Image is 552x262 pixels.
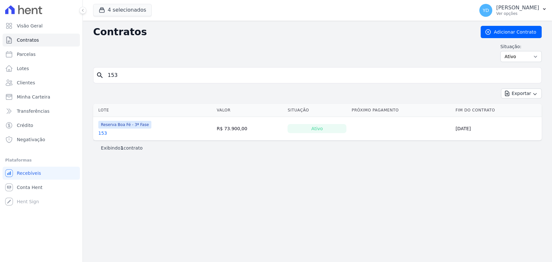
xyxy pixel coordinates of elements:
[98,130,107,136] a: 153
[17,65,29,72] span: Lotes
[3,48,80,61] a: Parcelas
[3,133,80,146] a: Negativação
[287,124,346,133] div: Ativo
[17,184,42,191] span: Conta Hent
[453,104,542,117] th: Fim do Contrato
[3,105,80,118] a: Transferências
[93,26,470,38] h2: Contratos
[349,104,453,117] th: Próximo Pagamento
[3,76,80,89] a: Clientes
[496,5,539,11] p: [PERSON_NAME]
[17,170,41,176] span: Recebíveis
[496,11,539,16] p: Ver opções
[17,79,35,86] span: Clientes
[120,145,124,151] b: 1
[214,104,285,117] th: Valor
[481,26,542,38] a: Adicionar Contrato
[3,181,80,194] a: Conta Hent
[474,1,552,19] button: YD [PERSON_NAME] Ver opções
[104,69,539,82] input: Buscar por nome do lote
[17,108,49,114] span: Transferências
[17,94,50,100] span: Minha Carteira
[93,104,214,117] th: Lote
[101,145,143,151] p: Exibindo contrato
[93,4,152,16] button: 4 selecionados
[96,71,104,79] i: search
[500,43,542,50] label: Situação:
[5,156,77,164] div: Plataformas
[3,119,80,132] a: Crédito
[501,89,542,99] button: Exportar
[98,121,151,129] span: Reserva Boa Fé - 3ª Fase
[3,62,80,75] a: Lotes
[17,136,45,143] span: Negativação
[285,104,349,117] th: Situação
[3,19,80,32] a: Visão Geral
[3,34,80,47] a: Contratos
[17,51,36,58] span: Parcelas
[214,117,285,141] td: R$ 73.900,00
[453,117,542,141] td: [DATE]
[17,122,33,129] span: Crédito
[17,37,39,43] span: Contratos
[17,23,43,29] span: Visão Geral
[3,90,80,103] a: Minha Carteira
[482,8,489,13] span: YD
[3,167,80,180] a: Recebíveis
